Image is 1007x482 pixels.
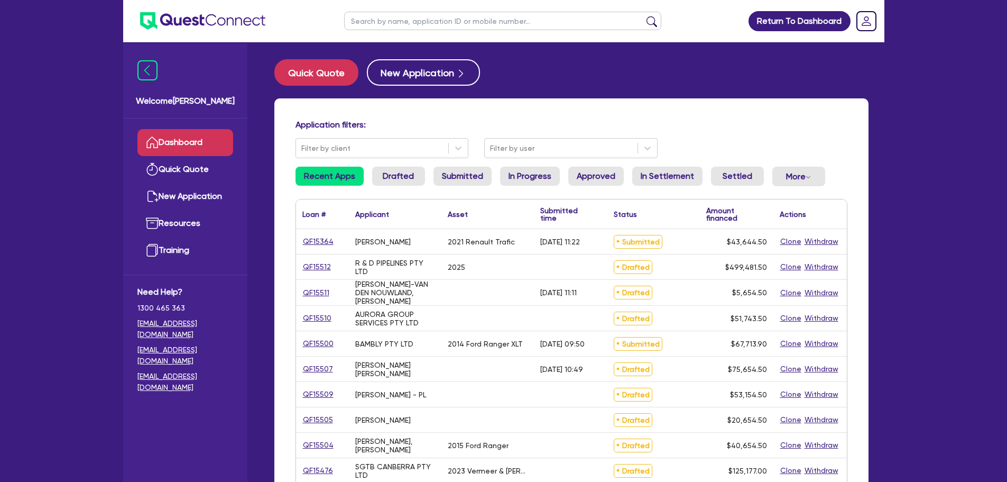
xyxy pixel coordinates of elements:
div: [PERSON_NAME] - PL [355,390,426,399]
span: Drafted [614,464,652,478]
button: Dropdown toggle [772,167,825,186]
div: Status [614,211,637,218]
img: training [146,244,159,257]
span: Drafted [614,286,652,299]
a: QF15510 [302,312,332,324]
a: Quick Quote [274,59,367,86]
a: Settled [711,167,764,186]
span: Need Help? [137,286,233,298]
a: [EMAIL_ADDRESS][DOMAIN_NAME] [137,371,233,393]
img: quick-quote [146,163,159,176]
button: Clone [780,312,802,324]
div: 2025 [448,263,465,271]
span: $40,654.50 [727,441,767,450]
button: Withdraw [804,235,839,248]
a: In Progress [500,167,560,186]
a: Recent Apps [295,167,364,186]
a: QF15476 [302,465,334,477]
span: Drafted [614,413,652,427]
div: SGTB CANBERRA PTY LTD [355,462,435,479]
div: Actions [780,211,806,218]
div: 2023 Vermeer & [PERSON_NAME] VSK70-500 & NQR87/80-190 [448,467,528,475]
div: [PERSON_NAME] [355,238,411,246]
button: Withdraw [804,363,839,375]
span: $51,743.50 [731,314,767,323]
a: [EMAIL_ADDRESS][DOMAIN_NAME] [137,318,233,340]
button: Clone [780,414,802,426]
a: Submitted [433,167,492,186]
div: AURORA GROUP SERVICES PTY LTD [355,310,435,327]
button: Withdraw [804,338,839,350]
div: Asset [448,211,468,218]
h4: Application filters: [295,120,847,130]
a: Return To Dashboard [749,11,851,31]
span: Drafted [614,260,652,274]
button: Clone [780,439,802,451]
a: Dashboard [137,129,233,156]
button: Clone [780,261,802,273]
a: Dropdown toggle [853,7,880,35]
img: icon-menu-close [137,60,158,80]
button: Clone [780,287,802,299]
span: $53,154.50 [730,390,767,399]
div: Amount financed [706,207,767,222]
div: [DATE] 10:49 [540,365,583,374]
button: Withdraw [804,388,839,401]
span: $20,654.50 [727,416,767,424]
div: [DATE] 11:22 [540,238,580,246]
a: QF15509 [302,388,334,401]
span: Drafted [614,312,652,325]
button: Withdraw [804,287,839,299]
button: Clone [780,338,802,350]
div: [DATE] 09:50 [540,340,585,348]
span: $125,177.00 [728,467,767,475]
span: 1300 465 363 [137,303,233,314]
button: Withdraw [804,414,839,426]
a: QF15505 [302,414,334,426]
span: $499,481.50 [725,263,767,271]
button: Withdraw [804,465,839,477]
div: 2015 Ford Ranger [448,441,509,450]
button: Clone [780,235,802,248]
a: Resources [137,210,233,237]
div: [PERSON_NAME], [PERSON_NAME] [355,437,435,454]
button: Clone [780,465,802,477]
a: QF15512 [302,261,331,273]
span: $75,654.50 [728,365,767,374]
a: Training [137,237,233,264]
div: 2014 Ford Ranger XLT [448,340,523,348]
span: Drafted [614,362,652,376]
span: Welcome [PERSON_NAME] [136,95,235,107]
button: Clone [780,388,802,401]
button: Withdraw [804,312,839,324]
img: quest-connect-logo-blue [140,12,265,30]
button: New Application [367,59,480,86]
a: QF15500 [302,338,334,350]
div: BAMBLY PTY LTD [355,340,413,348]
div: Loan # [302,211,326,218]
a: QF15364 [302,235,334,248]
a: Approved [568,167,624,186]
div: Submitted time [540,207,592,222]
div: [PERSON_NAME]-VAN DEN NOUWLAND, [PERSON_NAME] [355,280,435,305]
a: QF15507 [302,363,334,375]
button: Withdraw [804,439,839,451]
a: QF15504 [302,439,334,451]
div: [DATE] 11:11 [540,288,577,297]
div: R & D PIPELINES PTY LTD [355,259,435,276]
div: [PERSON_NAME] [355,416,411,424]
input: Search by name, application ID or mobile number... [344,12,661,30]
a: QF15511 [302,287,330,299]
span: Drafted [614,439,652,452]
img: resources [146,217,159,230]
a: [EMAIL_ADDRESS][DOMAIN_NAME] [137,344,233,367]
a: New Application [137,183,233,210]
a: In Settlement [632,167,703,186]
span: $43,644.50 [727,238,767,246]
a: Drafted [372,167,425,186]
span: Drafted [614,388,652,402]
span: $5,654.50 [732,288,767,297]
div: [PERSON_NAME] [PERSON_NAME] [355,361,435,378]
img: new-application [146,190,159,203]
